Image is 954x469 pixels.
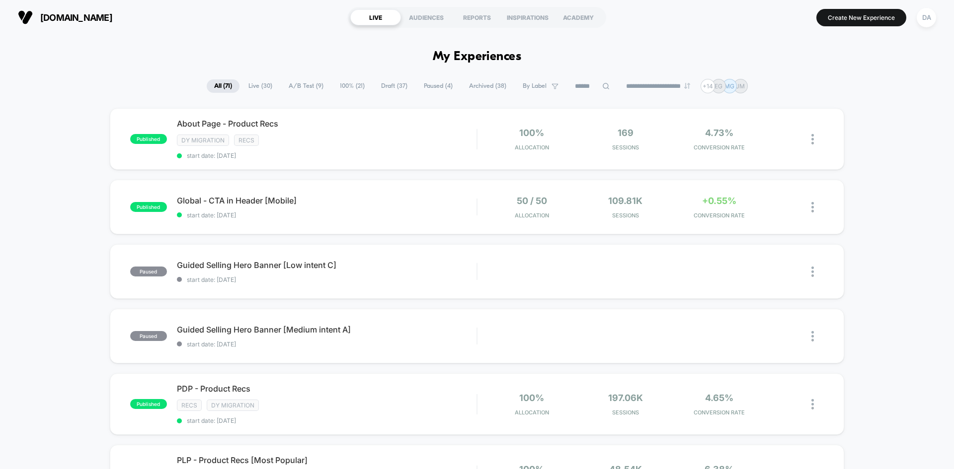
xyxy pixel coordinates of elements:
[177,119,477,129] span: About Page - Product Recs
[177,152,477,159] span: start date: [DATE]
[130,399,167,409] span: published
[177,134,229,146] span: DY Migration
[618,128,634,138] span: 169
[416,79,460,93] span: Paused ( 4 )
[917,8,936,27] div: DA
[519,393,544,403] span: 100%
[15,9,115,25] button: [DOMAIN_NAME]
[581,144,670,151] span: Sessions
[811,399,814,409] img: close
[519,128,544,138] span: 100%
[177,211,477,219] span: start date: [DATE]
[502,9,553,25] div: INSPIRATIONS
[433,50,522,64] h1: My Experiences
[241,79,280,93] span: Live ( 30 )
[452,9,502,25] div: REPORTS
[401,9,452,25] div: AUDIENCES
[736,82,745,90] p: JM
[581,212,670,219] span: Sessions
[515,144,549,151] span: Allocation
[374,79,415,93] span: Draft ( 37 )
[177,340,477,348] span: start date: [DATE]
[332,79,372,93] span: 100% ( 21 )
[177,196,477,205] span: Global - CTA in Header [Mobile]
[177,417,477,424] span: start date: [DATE]
[581,409,670,416] span: Sessions
[914,7,939,28] button: DA
[130,267,167,276] span: paused
[675,144,764,151] span: CONVERSION RATE
[177,276,477,283] span: start date: [DATE]
[18,10,33,25] img: Visually logo
[608,196,642,206] span: 109.81k
[130,331,167,341] span: paused
[701,79,715,93] div: + 14
[207,400,259,411] span: DY Migration
[177,260,477,270] span: Guided Selling Hero Banner [Low intent C]
[130,202,167,212] span: published
[684,83,690,89] img: end
[675,409,764,416] span: CONVERSION RATE
[608,393,643,403] span: 197.06k
[130,134,167,144] span: published
[811,134,814,144] img: close
[675,212,764,219] span: CONVERSION RATE
[702,196,736,206] span: +0.55%
[715,82,722,90] p: EG
[811,267,814,277] img: close
[177,325,477,335] span: Guided Selling Hero Banner [Medium intent A]
[816,9,906,26] button: Create New Experience
[515,212,549,219] span: Allocation
[811,202,814,212] img: close
[724,82,734,90] p: MG
[350,9,401,25] div: LIVE
[177,400,202,411] span: Recs
[207,79,239,93] span: All ( 71 )
[515,409,549,416] span: Allocation
[462,79,514,93] span: Archived ( 38 )
[811,331,814,341] img: close
[234,134,259,146] span: Recs
[705,393,733,403] span: 4.65%
[177,455,477,465] span: PLP - Product Recs [Most Popular]
[705,128,733,138] span: 4.73%
[523,82,547,90] span: By Label
[553,9,604,25] div: ACADEMY
[40,12,112,23] span: [DOMAIN_NAME]
[177,384,477,394] span: PDP - Product Recs
[281,79,331,93] span: A/B Test ( 9 )
[517,196,547,206] span: 50 / 50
